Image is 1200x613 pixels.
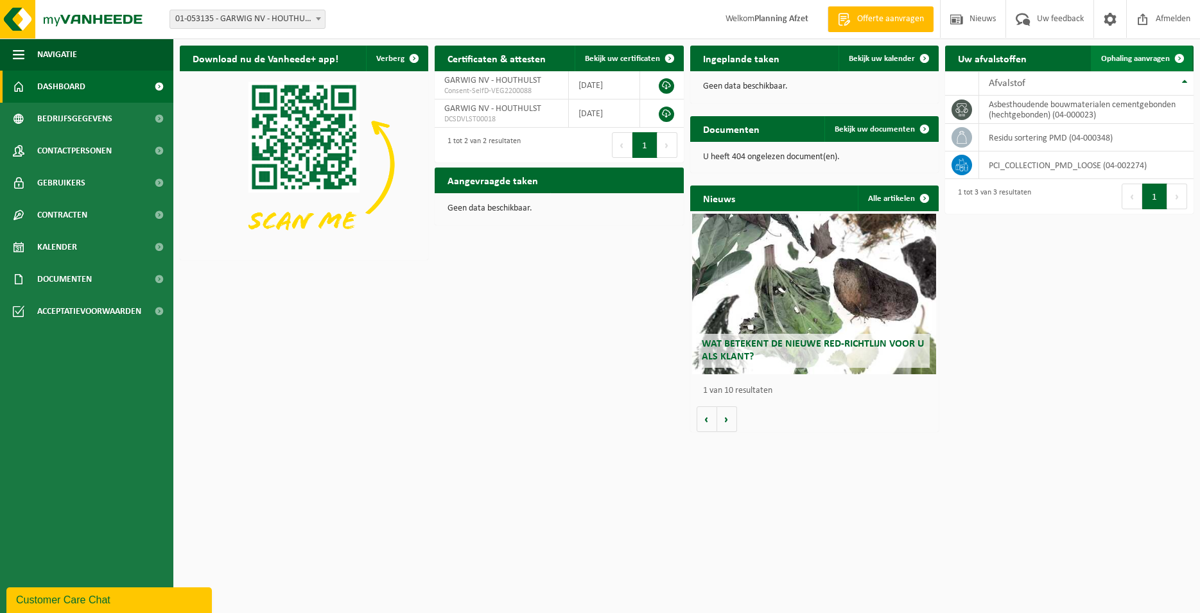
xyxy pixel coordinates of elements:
h2: Ingeplande taken [690,46,792,71]
td: asbesthoudende bouwmaterialen cementgebonden (hechtgebonden) (04-000023) [979,96,1194,124]
strong: Planning Afzet [754,14,808,24]
td: [DATE] [569,71,640,99]
a: Bekijk uw certificaten [575,46,683,71]
span: Verberg [376,55,404,63]
p: U heeft 404 ongelezen document(en). [703,153,926,162]
td: [DATE] [569,99,640,128]
h2: Aangevraagde taken [435,168,551,193]
span: DCSDVLST00018 [444,114,559,125]
span: Offerte aanvragen [854,13,927,26]
span: Navigatie [37,39,77,71]
button: Verberg [366,46,427,71]
button: 1 [632,132,657,158]
span: Acceptatievoorwaarden [37,295,141,327]
span: Ophaling aanvragen [1101,55,1170,63]
span: GARWIG NV - HOUTHULST [444,76,541,85]
span: Kalender [37,231,77,263]
span: 01-053135 - GARWIG NV - HOUTHULST [170,10,325,28]
a: Ophaling aanvragen [1091,46,1192,71]
a: Alle artikelen [858,186,937,211]
h2: Download nu de Vanheede+ app! [180,46,351,71]
h2: Documenten [690,116,772,141]
h2: Nieuws [690,186,748,211]
button: Volgende [717,406,737,432]
span: Contracten [37,199,87,231]
div: 1 tot 3 van 3 resultaten [952,182,1031,211]
button: Next [657,132,677,158]
span: 01-053135 - GARWIG NV - HOUTHULST [170,10,326,29]
button: Next [1167,184,1187,209]
span: Documenten [37,263,92,295]
a: Bekijk uw documenten [824,116,937,142]
h2: Uw afvalstoffen [945,46,1039,71]
button: Vorige [697,406,717,432]
span: Contactpersonen [37,135,112,167]
p: Geen data beschikbaar. [448,204,670,213]
h2: Certificaten & attesten [435,46,559,71]
span: Gebruikers [37,167,85,199]
span: Bedrijfsgegevens [37,103,112,135]
span: Bekijk uw kalender [849,55,915,63]
span: Bekijk uw documenten [835,125,915,134]
p: Geen data beschikbaar. [703,82,926,91]
button: 1 [1142,184,1167,209]
td: PCI_COLLECTION_PMD_LOOSE (04-002274) [979,151,1194,179]
button: Previous [612,132,632,158]
span: Dashboard [37,71,85,103]
a: Bekijk uw kalender [839,46,937,71]
td: residu sortering PMD (04-000348) [979,124,1194,151]
a: Offerte aanvragen [828,6,934,32]
a: Wat betekent de nieuwe RED-richtlijn voor u als klant? [692,214,936,374]
span: Afvalstof [989,78,1025,89]
span: Consent-SelfD-VEG2200088 [444,86,559,96]
p: 1 van 10 resultaten [703,386,932,395]
span: GARWIG NV - HOUTHULST [444,104,541,114]
span: Wat betekent de nieuwe RED-richtlijn voor u als klant? [702,339,924,361]
img: Download de VHEPlus App [180,71,428,257]
iframe: chat widget [6,585,214,613]
span: Bekijk uw certificaten [585,55,660,63]
div: 1 tot 2 van 2 resultaten [441,131,521,159]
button: Previous [1122,184,1142,209]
